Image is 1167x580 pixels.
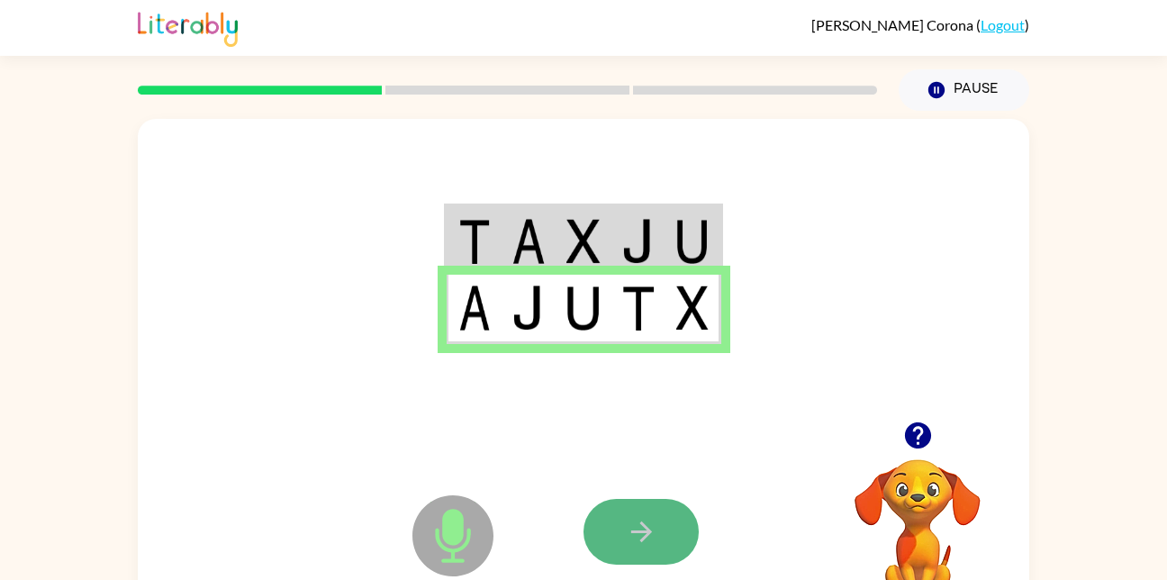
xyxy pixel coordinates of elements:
[458,285,491,331] img: a
[138,7,238,47] img: Literably
[458,219,491,264] img: t
[676,285,709,331] img: x
[621,219,656,264] img: j
[811,16,1029,33] div: ( )
[511,219,546,264] img: a
[981,16,1025,33] a: Logout
[899,69,1029,111] button: Pause
[511,285,546,331] img: j
[811,16,976,33] span: [PERSON_NAME] Corona
[566,285,601,331] img: u
[676,219,709,264] img: u
[566,219,601,264] img: x
[621,285,656,331] img: t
